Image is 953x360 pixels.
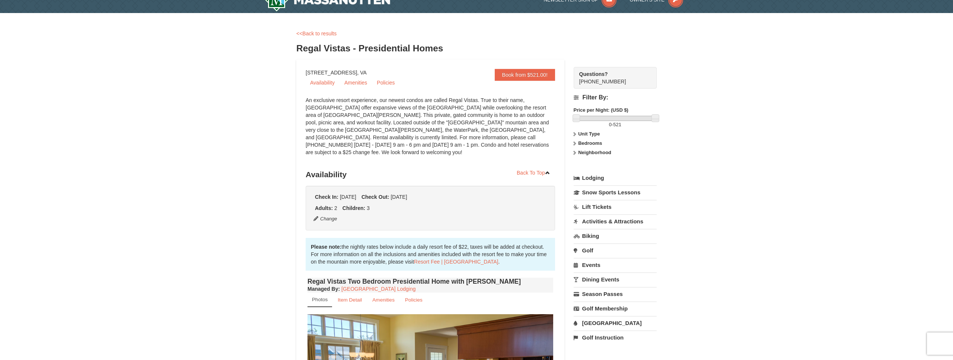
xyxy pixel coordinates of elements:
strong: : [307,286,340,292]
small: Photos [312,297,328,302]
strong: Questions? [579,71,608,77]
a: Dining Events [574,273,657,286]
a: Activities & Attractions [574,214,657,228]
a: Book from $521.00! [495,69,555,81]
h4: Regal Vistas Two Bedroom Presidential Home with [PERSON_NAME] [307,278,553,285]
span: 521 [613,122,621,127]
a: Lodging [574,171,657,185]
a: Item Detail [333,293,367,307]
a: Golf Instruction [574,331,657,344]
a: Lift Tickets [574,200,657,214]
a: [GEOGRAPHIC_DATA] Lodging [341,286,415,292]
span: 3 [367,205,370,211]
strong: Children: [342,205,365,211]
a: Back To Top [512,167,555,178]
a: Snow Sports Lessons [574,185,657,199]
a: Policies [400,293,427,307]
span: [DATE] [340,194,356,200]
span: Managed By [307,286,338,292]
strong: Please note: [311,244,341,250]
strong: Check Out: [361,194,389,200]
small: Item Detail [338,297,362,303]
small: Policies [405,297,423,303]
div: the nightly rates below include a daily resort fee of $22, taxes will be added at checkout. For m... [306,238,555,271]
a: Events [574,258,657,272]
span: 0 [609,122,612,127]
button: Change [313,215,338,223]
span: 2 [334,205,337,211]
h3: Regal Vistas - Presidential Homes [296,41,657,56]
a: Golf [574,243,657,257]
h3: Availability [306,167,555,182]
a: Availability [306,77,339,88]
label: - [574,121,657,128]
small: Amenities [372,297,395,303]
span: [DATE] [391,194,407,200]
span: [PHONE_NUMBER] [579,70,643,85]
a: <<Back to results [296,31,337,36]
strong: Unit Type [578,131,600,137]
h4: Filter By: [574,94,657,101]
a: Resort Fee | [GEOGRAPHIC_DATA] [414,259,498,265]
strong: Bedrooms [578,140,602,146]
a: [GEOGRAPHIC_DATA] [574,316,657,330]
strong: Price per Night: (USD $) [574,107,628,113]
a: Policies [372,77,399,88]
strong: Check In: [315,194,338,200]
a: Biking [574,229,657,243]
a: Season Passes [574,287,657,301]
strong: Adults: [315,205,333,211]
a: Amenities [367,293,399,307]
a: Amenities [340,77,372,88]
a: Golf Membership [574,302,657,315]
a: Photos [307,293,332,307]
div: An exclusive resort experience, our newest condos are called Regal Vistas. True to their name, [G... [306,96,555,163]
strong: Neighborhood [578,150,611,155]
